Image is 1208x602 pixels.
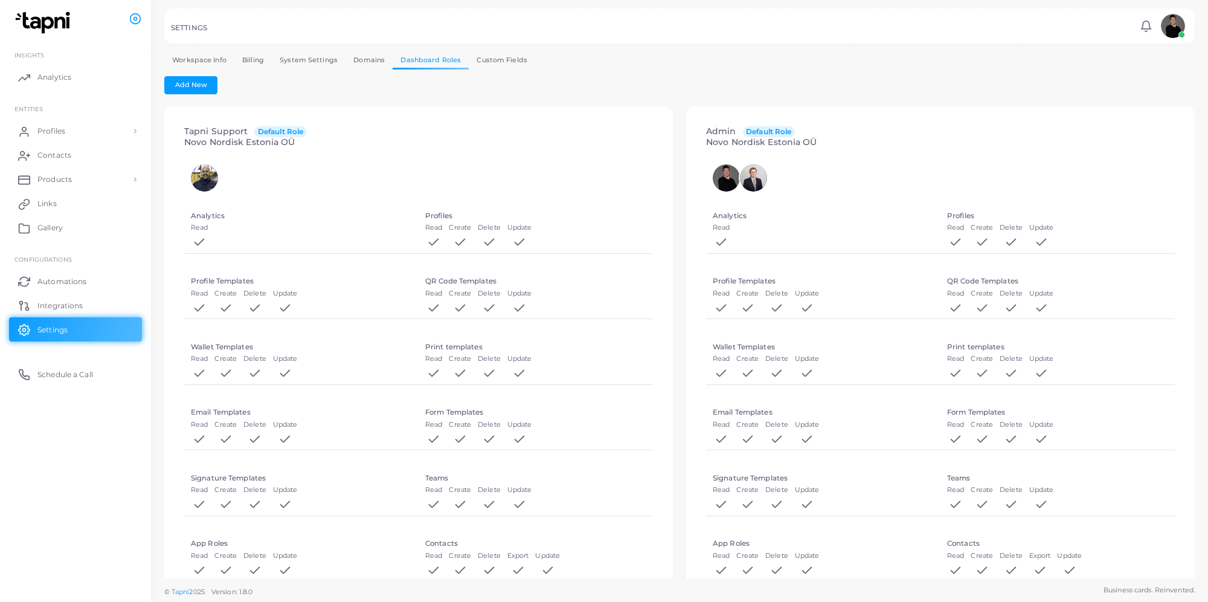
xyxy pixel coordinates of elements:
[713,289,730,299] label: Read
[478,485,501,495] label: Delete
[425,474,449,482] h5: Teams
[971,289,993,299] label: Create
[164,76,217,94] button: Add New
[1104,585,1195,595] span: Business cards. Reinvented.
[273,354,298,364] label: Update
[425,485,442,495] label: Read
[1000,551,1023,561] label: Delete
[191,551,208,561] label: Read
[214,551,237,561] label: Create
[507,289,532,299] label: Update
[713,485,730,495] label: Read
[507,223,532,233] label: Update
[37,72,71,83] span: Analytics
[425,408,484,416] h5: Form Templates
[765,551,788,561] label: Delete
[795,289,820,299] label: Update
[1029,223,1054,233] label: Update
[736,485,759,495] label: Create
[214,420,237,430] label: Create
[449,420,471,430] label: Create
[713,223,730,233] label: Read
[425,539,458,548] h5: Contacts
[713,551,730,561] label: Read
[449,354,471,364] label: Create
[507,485,532,495] label: Update
[947,408,1006,416] h5: Form Templates
[37,222,63,233] span: Gallery
[214,289,237,299] label: Create
[449,223,471,233] label: Create
[971,223,993,233] label: Create
[37,325,68,335] span: Settings
[1029,289,1054,299] label: Update
[947,223,964,233] label: Read
[273,420,298,430] label: Update
[11,11,78,34] img: logo
[706,137,817,147] span: Novo Nordisk Estonia OÜ
[535,551,560,561] label: Update
[713,164,740,192] img: avatar
[37,126,65,137] span: Profiles
[507,420,532,430] label: Update
[164,587,252,597] span: ©
[947,474,971,482] h5: Teams
[393,51,469,69] a: Dashboard Roles
[765,485,788,495] label: Delete
[947,277,1018,285] h5: QR Code Templates
[449,289,471,299] label: Create
[425,354,442,364] label: Read
[254,126,306,138] span: Default Role
[172,587,190,596] a: Tapni
[273,551,298,561] label: Update
[713,420,730,430] label: Read
[9,216,142,240] a: Gallery
[1057,551,1082,561] label: Update
[425,343,483,351] h5: Print templates
[947,212,974,220] h5: Profiles
[736,420,759,430] label: Create
[171,24,207,32] h5: SETTINGS
[507,354,532,364] label: Update
[1157,14,1188,38] a: avatar
[795,551,820,561] label: Update
[214,354,237,364] label: Create
[736,289,759,299] label: Create
[947,551,964,561] label: Read
[9,362,142,386] a: Schedule a Call
[243,354,266,364] label: Delete
[425,289,442,299] label: Read
[425,551,442,561] label: Read
[37,174,72,185] span: Products
[713,539,750,548] h5: App Roles
[189,587,204,597] span: 2025
[14,256,72,263] span: Configurations
[273,289,298,299] label: Update
[184,126,307,148] h4: Tapni Support
[765,354,788,364] label: Delete
[795,354,820,364] label: Update
[1000,354,1023,364] label: Delete
[449,485,471,495] label: Create
[9,269,142,293] a: Automations
[9,192,142,216] a: Links
[191,212,225,220] h5: Analytics
[713,408,773,416] h5: Email Templates
[272,51,345,69] a: System Settings
[37,300,83,311] span: Integrations
[713,212,747,220] h5: Analytics
[971,551,993,561] label: Create
[234,51,272,69] a: Billing
[971,485,993,495] label: Create
[175,80,207,89] span: Add New
[9,293,142,317] a: Integrations
[243,551,266,561] label: Delete
[713,354,730,364] label: Read
[37,150,71,161] span: Contacts
[191,289,208,299] label: Read
[947,539,980,548] h5: Contacts
[9,65,142,89] a: Analytics
[713,277,776,285] h5: Profile Templates
[971,354,993,364] label: Create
